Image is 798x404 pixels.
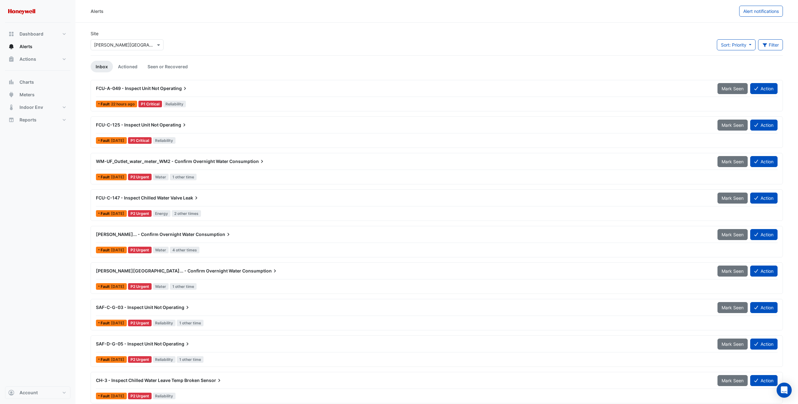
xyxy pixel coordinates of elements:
[750,193,778,204] button: Action
[111,321,124,325] span: Tue 26-Aug-2025 09:00 AEST
[717,193,748,204] button: Mark Seen
[721,42,746,48] span: Sort: Priority
[96,122,159,127] span: FCU-C-125 - Inspect Unit Not
[722,122,744,128] span: Mark Seen
[101,248,111,252] span: Fault
[111,357,124,362] span: Tue 22-Jul-2025 09:00 AEST
[717,120,748,131] button: Mark Seen
[170,247,199,253] span: 4 other times
[138,101,162,107] div: P1 Critical
[722,232,744,237] span: Mark Seen
[101,102,111,106] span: Fault
[128,174,152,180] div: P2 Urgent
[717,83,748,94] button: Mark Seen
[113,61,142,72] a: Actioned
[5,101,70,114] button: Indoor Env
[170,283,197,290] span: 1 other time
[111,248,124,252] span: Fri 19-Sep-2025 01:15 AEST
[242,268,278,274] span: Consumption
[153,174,169,180] span: Water
[20,117,36,123] span: Reports
[229,158,265,165] span: Consumption
[163,341,191,347] span: Operating
[101,139,111,143] span: Fault
[5,114,70,126] button: Reports
[8,79,14,85] app-icon: Charts
[111,284,124,289] span: Sun 07-Sep-2025 21:00 AEST
[722,378,744,383] span: Mark Seen
[96,305,162,310] span: SAF-C-G-03 - Inspect Unit Not
[5,53,70,65] button: Actions
[153,137,176,144] span: Reliability
[750,83,778,94] button: Action
[96,341,162,346] span: SAF-D-G-05 - Inspect Unit Not
[101,394,111,398] span: Fault
[128,247,152,253] div: P2 Urgent
[717,339,748,350] button: Mark Seen
[163,101,186,107] span: Reliability
[5,386,70,399] button: Account
[722,305,744,310] span: Mark Seen
[717,156,748,167] button: Mark Seen
[111,394,124,398] span: Mon 26-May-2025 09:08 AEST
[750,339,778,350] button: Action
[96,195,182,200] span: FCU-C-147 - Inspect Chilled Water Valve
[96,159,228,164] span: WM-UF_Outlet_water_meter_WM2 - Confirm Overnight Water
[717,229,748,240] button: Mark Seen
[722,268,744,274] span: Mark Seen
[20,79,34,85] span: Charts
[739,6,783,17] button: Alert notifications
[758,39,783,50] button: Filter
[20,104,43,110] span: Indoor Env
[91,61,113,72] a: Inbox
[111,175,124,179] span: Sun 21-Sep-2025 23:31 AEST
[5,76,70,88] button: Charts
[128,393,152,399] div: P2 Urgent
[717,375,748,386] button: Mark Seen
[750,375,778,386] button: Action
[153,320,176,326] span: Reliability
[170,174,197,180] span: 1 other time
[717,266,748,277] button: Mark Seen
[201,377,222,384] span: Sensor
[153,356,176,363] span: Reliability
[111,102,135,106] span: Mon 22-Sep-2025 09:00 AEST
[160,85,188,92] span: Operating
[5,40,70,53] button: Alerts
[8,104,14,110] app-icon: Indoor Env
[111,138,124,143] span: Tue 02-Sep-2025 09:00 AEST
[177,320,204,326] span: 1 other time
[8,92,14,98] app-icon: Meters
[183,195,199,201] span: Leak
[101,321,111,325] span: Fault
[8,117,14,123] app-icon: Reports
[722,195,744,201] span: Mark Seen
[722,86,744,91] span: Mark Seen
[20,92,35,98] span: Meters
[91,30,98,37] label: Site
[20,31,43,37] span: Dashboard
[717,39,756,50] button: Sort: Priority
[8,43,14,50] app-icon: Alerts
[128,356,152,363] div: P2 Urgent
[196,231,232,238] span: Consumption
[8,56,14,62] app-icon: Actions
[750,120,778,131] button: Action
[128,283,152,290] div: P2 Urgent
[722,159,744,164] span: Mark Seen
[163,304,191,311] span: Operating
[777,383,792,398] div: Open Intercom Messenger
[750,229,778,240] button: Action
[101,285,111,289] span: Fault
[8,5,36,18] img: Company Logo
[20,43,32,50] span: Alerts
[96,378,200,383] span: CH-3 - Inspect Chilled Water Leave Temp Broken
[750,302,778,313] button: Action
[750,156,778,167] button: Action
[172,210,201,217] span: 2 other times
[101,358,111,362] span: Fault
[153,210,171,217] span: Energy
[128,137,152,144] div: P1 Critical
[142,61,193,72] a: Seen or Recovered
[153,393,176,399] span: Reliability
